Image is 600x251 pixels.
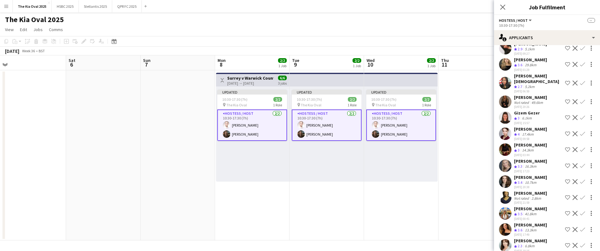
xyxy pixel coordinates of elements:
app-card-role: Hostess / Host2/210:30-17:30 (7h)[PERSON_NAME][PERSON_NAME] [292,109,362,141]
span: 10:30-17:30 (7h) [371,97,396,102]
div: [DATE] 00:41 [514,217,547,221]
span: 2/2 [353,58,361,63]
div: 29.8km [524,63,538,68]
span: 4 [518,132,520,137]
div: 49.6km [530,100,544,105]
div: 1 Job [353,63,361,68]
h3: Job Fulfilment [494,3,600,11]
span: 2.7 [518,84,522,89]
span: 7 [142,61,151,68]
span: View [5,27,14,32]
div: 41.8km [524,211,538,217]
div: Updated [366,90,436,95]
span: 3 [518,148,520,152]
div: [DATE] 20:26 [514,105,547,109]
span: 1 Role [348,103,357,107]
div: 1 Job [427,63,435,68]
div: Gizem Gezer [514,110,540,116]
div: [DATE] → [DATE] [227,81,274,86]
button: Hostess / Host [499,18,533,23]
div: [PERSON_NAME] [514,95,547,100]
div: [PERSON_NAME] [514,57,547,63]
div: [PERSON_NAME] [514,238,547,244]
span: 1 Role [422,103,431,107]
app-job-card: Updated10:30-17:30 (7h)2/2 The Kia Oval1 RoleHostess / Host2/210:30-17:30 (7h)[PERSON_NAME][PERSO... [292,90,362,141]
span: 1 Role [273,103,282,107]
span: Sun [143,58,151,63]
div: Updated [217,90,287,95]
span: Thu [441,58,449,63]
span: The Kia Oval [226,103,247,107]
div: [DATE] 09:58 [514,137,547,141]
h3: Surrey v Warwick County Cricket [DATE]-[DATE]'25 [227,75,274,81]
div: BST [39,49,45,53]
span: Mon [218,58,226,63]
div: Not rated [514,196,530,201]
span: 2/2 [427,58,436,63]
div: 2.8km [530,196,542,201]
span: Comms [49,27,63,32]
span: Edit [20,27,27,32]
div: [PERSON_NAME] [514,190,547,196]
button: QPR FC 2025 [112,0,142,12]
div: [PERSON_NAME][DEMOGRAPHIC_DATA] [514,73,563,84]
button: The Kia Oval 2025 [13,0,52,12]
div: 14.3km [521,148,535,153]
span: The Kia Oval [301,103,321,107]
span: 6 [68,61,75,68]
span: 2/2 [273,97,282,102]
span: 3.4 [518,180,522,185]
div: 5.2km [524,84,536,90]
div: [DATE] [5,48,19,54]
span: 11 [440,61,449,68]
div: [PERSON_NAME] [514,174,547,180]
app-job-card: Updated10:30-17:30 (7h)2/2 The Kia Oval1 RoleHostess / Host2/210:30-17:30 (7h)[PERSON_NAME][PERSO... [366,90,436,141]
h1: The Kia Oval 2025 [5,15,64,24]
span: 2.9 [518,47,522,51]
span: 10:30-17:30 (7h) [222,97,247,102]
div: [DATE] 01:29 [514,68,547,72]
app-job-card: Updated10:30-17:30 (7h)2/2 The Kia Oval1 RoleHostess / Host2/210:30-17:30 (7h)[PERSON_NAME][PERSO... [217,90,287,141]
div: 3 jobs [278,80,287,86]
div: [PERSON_NAME] [514,206,547,211]
span: 2/2 [278,58,287,63]
div: 10.7km [524,180,538,185]
span: Tue [292,58,299,63]
button: HSBC 2025 [52,0,79,12]
span: 10:30-17:30 (7h) [297,97,322,102]
div: 6.1km [521,116,533,121]
div: 10:30-17:30 (7h) [499,23,595,28]
span: 8 [217,61,226,68]
div: [DATE] 20:38 [514,185,547,189]
span: 9 [291,61,299,68]
span: 10 [366,61,375,68]
div: [DATE] 15:57 [514,121,540,125]
span: The Kia Oval [375,103,396,107]
span: 2.3 [518,244,522,248]
span: 3.6 [518,228,522,232]
div: [DATE] 06:50 [514,89,563,93]
div: 6.8km [524,244,536,249]
span: 2/2 [348,97,357,102]
span: Wed [367,58,375,63]
div: 1 Job [278,63,286,68]
span: Week 36 [21,49,36,53]
span: 2/2 [422,97,431,102]
div: [DATE] 03:44 [514,153,547,157]
span: Hostess / Host [499,18,528,23]
a: View [2,26,16,34]
span: -- [588,18,595,23]
div: [PERSON_NAME] [514,222,547,228]
span: Sat [69,58,75,63]
div: [PERSON_NAME] [514,126,547,132]
div: Updated [292,90,362,95]
div: [DATE] 21:59 [514,201,547,205]
div: 13.3km [524,228,538,233]
span: 3.6 [518,63,522,67]
a: Comms [46,26,65,34]
div: [DATE] 17:23 [514,169,547,173]
div: [DATE] 09:27 [514,52,547,56]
